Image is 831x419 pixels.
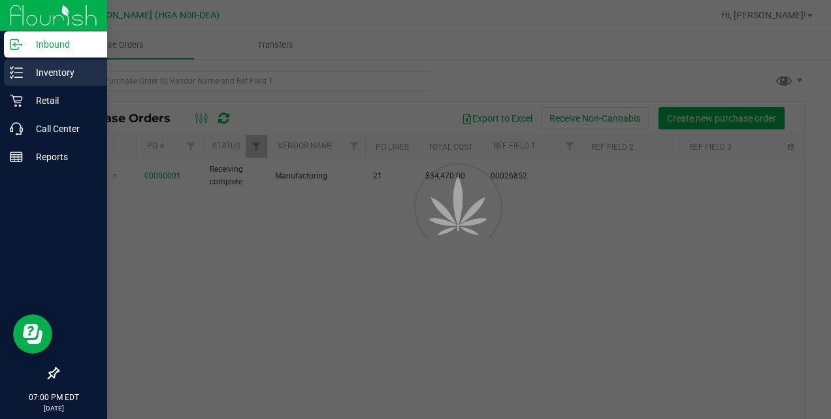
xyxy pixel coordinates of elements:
iframe: Resource center [13,314,52,354]
inline-svg: Retail [10,94,23,107]
p: Reports [23,149,101,165]
inline-svg: Inbound [10,38,23,51]
p: Call Center [23,121,101,137]
inline-svg: Call Center [10,122,23,135]
inline-svg: Inventory [10,66,23,79]
p: 07:00 PM EDT [6,392,101,403]
p: Retail [23,93,101,109]
p: Inventory [23,65,101,80]
p: Inbound [23,37,101,52]
inline-svg: Reports [10,150,23,163]
p: [DATE] [6,403,101,413]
